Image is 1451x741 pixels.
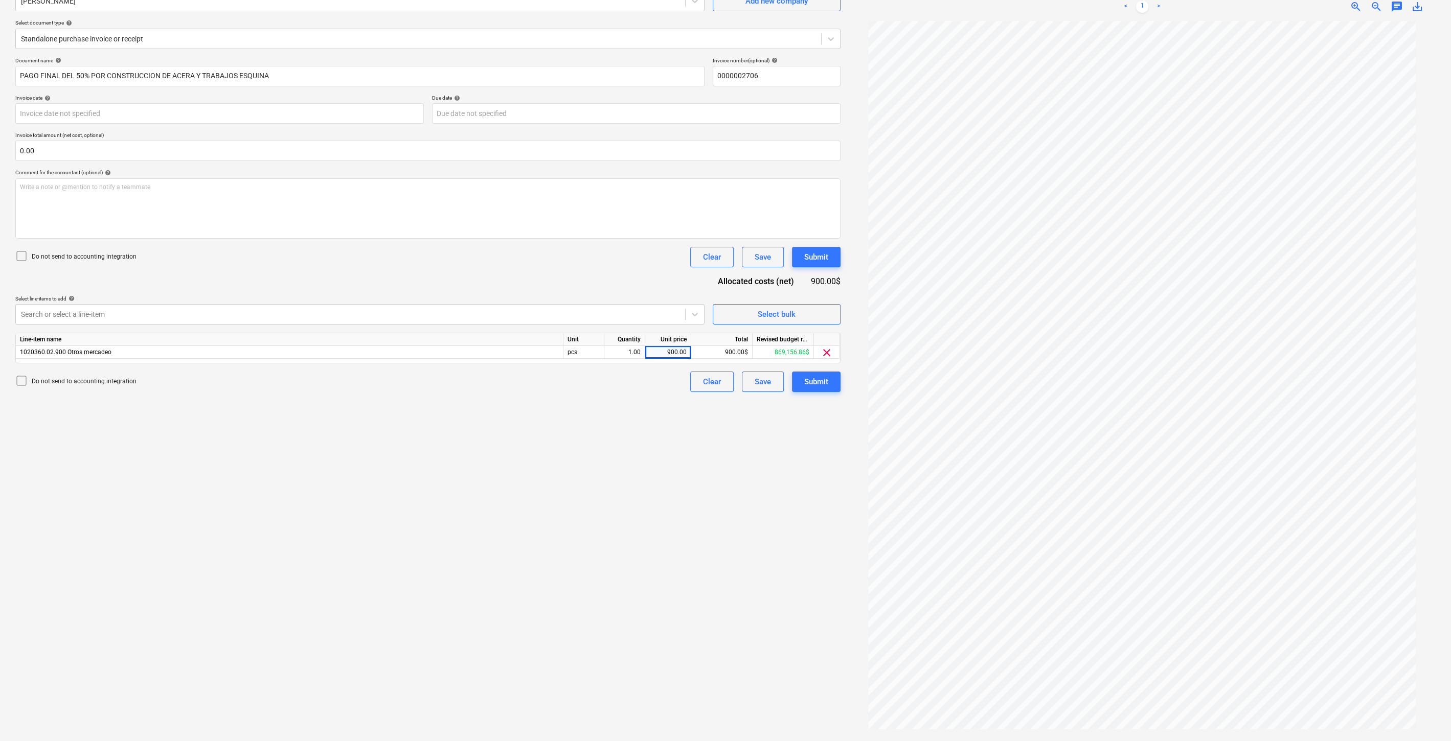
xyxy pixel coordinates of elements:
[690,372,734,392] button: Clear
[755,375,771,388] div: Save
[15,132,841,141] p: Invoice total amount (net cost, optional)
[713,57,841,64] div: Invoice number (optional)
[792,247,841,267] button: Submit
[1400,692,1451,741] div: Widget de chat
[563,333,604,346] div: Unit
[103,170,111,176] span: help
[804,250,828,264] div: Submit
[15,141,841,161] input: Invoice total amount (net cost, optional)
[15,95,424,101] div: Invoice date
[742,372,784,392] button: Save
[15,295,705,302] div: Select line-items to add
[15,66,705,86] input: Document name
[649,346,687,359] div: 900.00
[1370,1,1382,13] span: zoom_out
[708,275,810,287] div: Allocated costs (net)
[66,295,75,302] span: help
[713,304,841,325] button: Select bulk
[753,333,814,346] div: Revised budget remaining
[1152,1,1165,13] a: Next page
[703,375,721,388] div: Clear
[563,346,604,359] div: pcs
[691,346,753,359] div: 900.00$
[804,375,828,388] div: Submit
[604,333,645,346] div: Quantity
[15,103,424,124] input: Invoice date not specified
[1411,1,1423,13] span: save_alt
[645,333,691,346] div: Unit price
[821,346,833,359] span: clear
[42,95,51,101] span: help
[15,169,841,176] div: Comment for the accountant (optional)
[32,252,137,261] p: Do not send to accounting integration
[608,346,641,359] div: 1.00
[16,333,563,346] div: Line-item name
[432,103,841,124] input: Due date not specified
[691,333,753,346] div: Total
[20,349,111,356] span: 1020360.02.900 Otros mercadeo
[742,247,784,267] button: Save
[15,57,705,64] div: Document name
[1136,1,1148,13] a: Page 1 is your current page
[15,19,841,26] div: Select document type
[452,95,460,101] span: help
[769,57,778,63] span: help
[758,308,796,321] div: Select bulk
[1350,1,1362,13] span: zoom_in
[64,20,72,26] span: help
[753,346,814,359] div: 869,156.86$
[792,372,841,392] button: Submit
[755,250,771,264] div: Save
[432,95,841,101] div: Due date
[810,275,841,287] div: 900.00$
[713,66,841,86] input: Invoice number
[690,247,734,267] button: Clear
[32,377,137,386] p: Do not send to accounting integration
[1120,1,1132,13] a: Previous page
[703,250,721,264] div: Clear
[1400,692,1451,741] iframe: Chat Widget
[1391,1,1403,13] span: chat
[53,57,61,63] span: help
